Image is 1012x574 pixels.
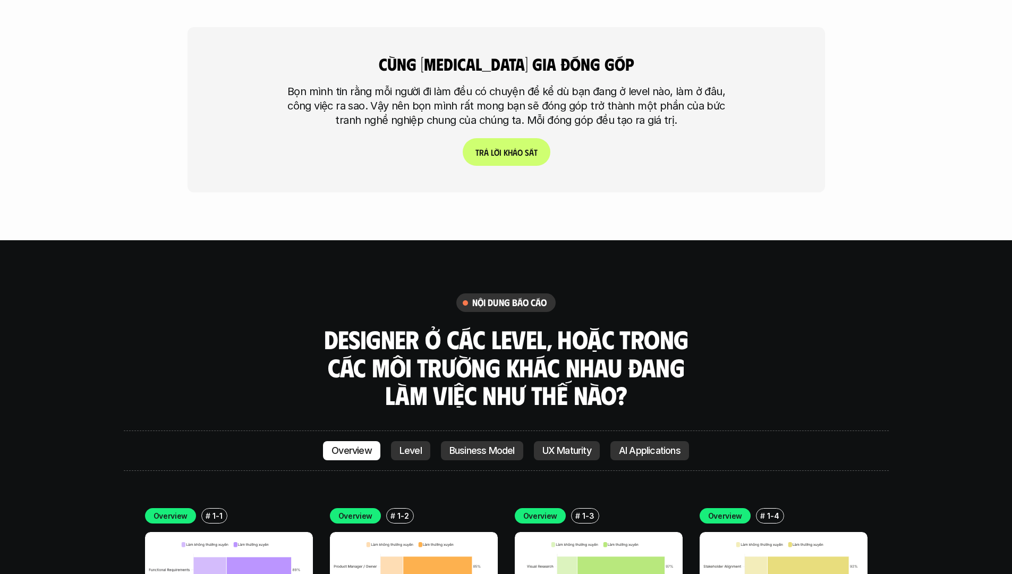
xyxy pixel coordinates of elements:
[534,441,600,460] a: UX Maturity
[320,325,692,409] h3: Designer ở các level, hoặc trong các môi trường khác nhau đang làm việc như thế nào?
[760,512,765,520] h6: #
[524,147,529,157] span: s
[575,512,580,520] h6: #
[517,147,522,157] span: o
[391,441,430,460] a: Level
[206,512,210,520] h6: #
[390,512,395,520] h6: #
[212,510,222,521] p: 1-1
[767,510,779,521] p: 1-4
[610,441,689,460] a: AI Applications
[441,441,523,460] a: Business Model
[708,510,743,521] p: Overview
[490,147,494,157] span: l
[154,510,188,521] p: Overview
[503,147,507,157] span: k
[334,54,679,74] h4: cùng [MEDICAL_DATA] gia đóng góp
[499,147,501,157] span: i
[338,510,373,521] p: Overview
[619,445,681,456] p: AI Applications
[449,445,515,456] p: Business Model
[507,147,512,157] span: h
[323,441,380,460] a: Overview
[475,147,479,157] span: T
[479,147,483,157] span: r
[399,445,422,456] p: Level
[529,147,533,157] span: á
[533,147,537,157] span: t
[582,510,594,521] p: 1-3
[331,445,372,456] p: Overview
[280,85,732,128] p: Bọn mình tin rằng mỗi người đi làm đều có chuyện để kể dù bạn đang ở level nào, làm ở đâu, công v...
[472,297,547,309] h6: nội dung báo cáo
[523,510,558,521] p: Overview
[542,445,591,456] p: UX Maturity
[494,147,499,157] span: ờ
[462,138,550,166] a: Trảlờikhảosát
[397,510,409,521] p: 1-2
[483,147,488,157] span: ả
[512,147,517,157] span: ả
